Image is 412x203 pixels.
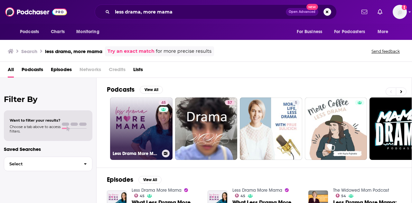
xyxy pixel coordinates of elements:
span: New [306,4,318,10]
h2: Filter By [4,95,92,104]
span: 57 [228,100,232,106]
span: Networks [80,64,101,78]
span: 45 [240,195,245,198]
img: Podchaser - Follow, Share and Rate Podcasts [5,6,67,18]
span: Choose a tab above to access filters. [10,125,61,134]
button: Select [4,157,92,171]
span: Logged in as megcassidy [393,5,407,19]
input: Search podcasts, credits, & more... [112,7,286,17]
a: PodcastsView All [107,86,163,94]
button: open menu [72,26,108,38]
h3: less drama, more mama [45,48,102,54]
span: Monitoring [76,27,99,36]
a: 5 [240,97,302,160]
button: Send feedback [370,49,402,54]
button: View All [138,176,162,184]
span: 54 [341,195,346,198]
div: Search podcasts, credits, & more... [95,5,337,19]
button: open menu [373,26,397,38]
a: Less Drama More Mama [232,188,282,193]
button: View All [140,86,163,94]
span: 45 [140,195,145,198]
button: Open AdvancedNew [286,8,318,16]
a: 45Less Drama More Mama [110,97,173,160]
span: Podcasts [20,27,39,36]
a: Lists [133,64,143,78]
a: Show notifications dropdown [375,6,385,17]
a: 57 [225,100,235,105]
span: Credits [109,64,126,78]
span: Want to filter your results? [10,118,61,123]
span: For Podcasters [334,27,365,36]
h2: Episodes [107,176,133,184]
button: open menu [15,26,47,38]
span: for more precise results [156,48,211,55]
h2: Podcasts [107,86,135,94]
span: Select [4,162,79,166]
a: EpisodesView All [107,176,162,184]
h3: Search [21,48,37,54]
button: Show profile menu [393,5,407,19]
a: Less Drama More Mama [132,188,182,193]
a: All [8,64,14,78]
span: Open Advanced [289,10,315,14]
svg: Add a profile image [402,5,407,10]
span: Charts [51,27,65,36]
p: Saved Searches [4,146,92,152]
a: 54 [336,194,346,198]
span: 5 [295,100,297,106]
a: The Widowed Mom Podcast [333,188,389,193]
a: Try an exact match [108,48,154,55]
a: 5 [292,100,300,105]
img: User Profile [393,5,407,19]
a: Episodes [51,64,72,78]
a: 57 [175,97,238,160]
button: open menu [292,26,330,38]
a: Podcasts [22,64,43,78]
a: 45 [235,194,246,198]
a: 45 [159,100,168,105]
span: 45 [161,100,166,106]
a: 45 [134,194,145,198]
span: For Business [297,27,322,36]
h3: Less Drama More Mama [113,151,159,156]
span: More [378,27,389,36]
a: Show notifications dropdown [359,6,370,17]
button: open menu [330,26,374,38]
a: Charts [47,26,69,38]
